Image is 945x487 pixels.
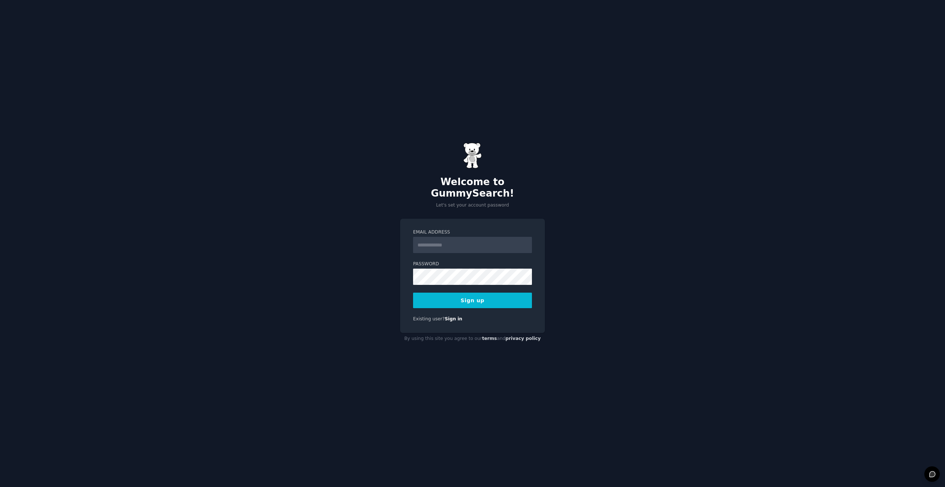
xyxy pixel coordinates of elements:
[445,316,463,321] a: Sign in
[400,333,545,345] div: By using this site you agree to our and
[413,293,532,308] button: Sign up
[482,336,497,341] a: terms
[413,229,532,236] label: Email Address
[400,202,545,209] p: Let's set your account password
[400,176,545,200] h2: Welcome to GummySearch!
[413,316,445,321] span: Existing user?
[463,143,482,168] img: Gummy Bear
[413,261,532,268] label: Password
[505,336,541,341] a: privacy policy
